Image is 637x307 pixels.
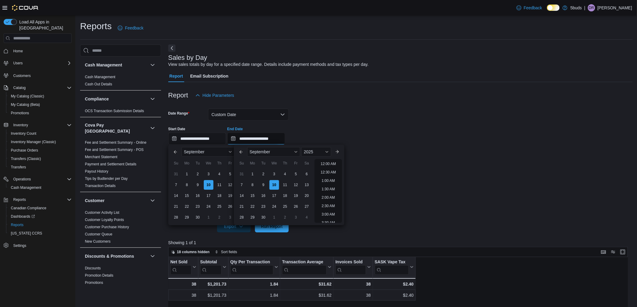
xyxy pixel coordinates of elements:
h1: Reports [80,20,112,32]
span: Cash Management [8,184,72,191]
a: Inventory Count [8,130,39,137]
div: Compliance [80,107,161,117]
div: day-17 [269,191,279,201]
div: Button. Open the month selector. September is currently selected. [247,147,300,157]
span: Users [11,60,72,67]
div: day-23 [259,202,268,211]
span: Cash Management [11,185,41,190]
div: day-1 [204,213,213,222]
span: Promotion Details [85,273,113,278]
div: day-3 [225,213,235,222]
div: day-16 [259,191,268,201]
span: Transfers [8,164,72,171]
div: Sa [302,158,312,168]
a: Tips by Budtender per Day [85,177,128,181]
span: Purchase Orders [8,147,72,154]
div: day-1 [248,169,257,179]
span: Dashboards [11,214,35,219]
div: Tu [259,158,268,168]
input: Press the down key to enter a popover containing a calendar. Press the escape key to close the po... [227,133,285,145]
span: Fee and Settlement Summary - POS [85,147,144,152]
button: Display options [610,248,617,256]
button: Enter fullscreen [619,248,626,256]
span: Canadian Compliance [11,206,46,210]
div: Button. Open the year selector. 2025 is currently selected. [301,147,331,157]
div: day-2 [259,169,268,179]
button: Reports [6,221,74,229]
ul: Time [315,159,342,223]
div: day-11 [280,180,290,190]
li: 3:00 AM [319,211,337,218]
span: Operations [13,177,31,182]
div: day-9 [193,180,203,190]
a: Dashboards [8,213,37,220]
a: Transfers (Classic) [8,155,43,162]
div: day-7 [237,180,247,190]
button: Transfers (Classic) [6,155,74,163]
button: Customers [1,71,74,80]
div: day-5 [225,169,235,179]
button: Keyboard shortcuts [600,248,607,256]
div: day-24 [269,202,279,211]
div: Subtotal [200,259,222,275]
div: day-25 [215,202,224,211]
div: $1,201.73 [200,281,226,288]
span: Inventory Count [8,130,72,137]
div: day-10 [269,180,279,190]
button: Discounts & Promotions [85,253,148,259]
button: Purchase Orders [6,146,74,155]
span: OCS Transaction Submission Details [85,109,144,113]
div: day-19 [225,191,235,201]
div: day-1 [182,169,192,179]
button: 18 columns hidden [169,248,212,256]
span: My Catalog (Classic) [11,94,44,99]
span: Feedback [524,5,542,11]
div: day-6 [302,169,312,179]
span: Catalog [11,84,72,91]
button: Reports [1,195,74,204]
button: Canadian Compliance [6,204,74,212]
li: 12:00 AM [318,160,338,167]
div: Fr [291,158,301,168]
div: day-23 [193,202,203,211]
a: [US_STATE] CCRS [8,230,45,237]
div: day-3 [269,169,279,179]
span: Inventory Manager (Classic) [11,140,56,144]
div: day-25 [280,202,290,211]
div: day-21 [237,202,247,211]
div: day-3 [204,169,213,179]
div: day-26 [225,202,235,211]
p: 5buds [570,4,582,11]
div: Invoices Sold [335,259,366,275]
button: Settings [1,241,74,250]
span: Load All Apps in [GEOGRAPHIC_DATA] [17,19,72,31]
span: DR [589,4,594,11]
span: Merchant Statement [85,155,117,159]
a: Customer Activity List [85,210,120,215]
li: 1:00 AM [319,177,337,184]
div: We [204,158,213,168]
button: Subtotal [200,259,226,275]
a: Cash Management [85,75,115,79]
div: day-14 [237,191,247,201]
button: Transfers [6,163,74,171]
span: Home [11,47,72,55]
div: SASK Vape Tax [374,259,409,265]
span: Catalog [13,85,26,90]
a: New Customers [85,239,110,244]
button: Reports [11,196,28,203]
span: Transfers (Classic) [8,155,72,162]
button: Export [217,220,251,232]
button: Operations [1,175,74,183]
span: New Customers [85,239,110,244]
div: day-30 [193,213,203,222]
div: day-30 [259,213,268,222]
input: Dark Mode [547,5,560,11]
span: 2025 [304,149,313,154]
div: day-2 [193,169,203,179]
button: Promotions [6,109,74,117]
div: 38 [170,281,196,288]
button: Sort fields [213,248,239,256]
button: Previous Month [236,147,246,157]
